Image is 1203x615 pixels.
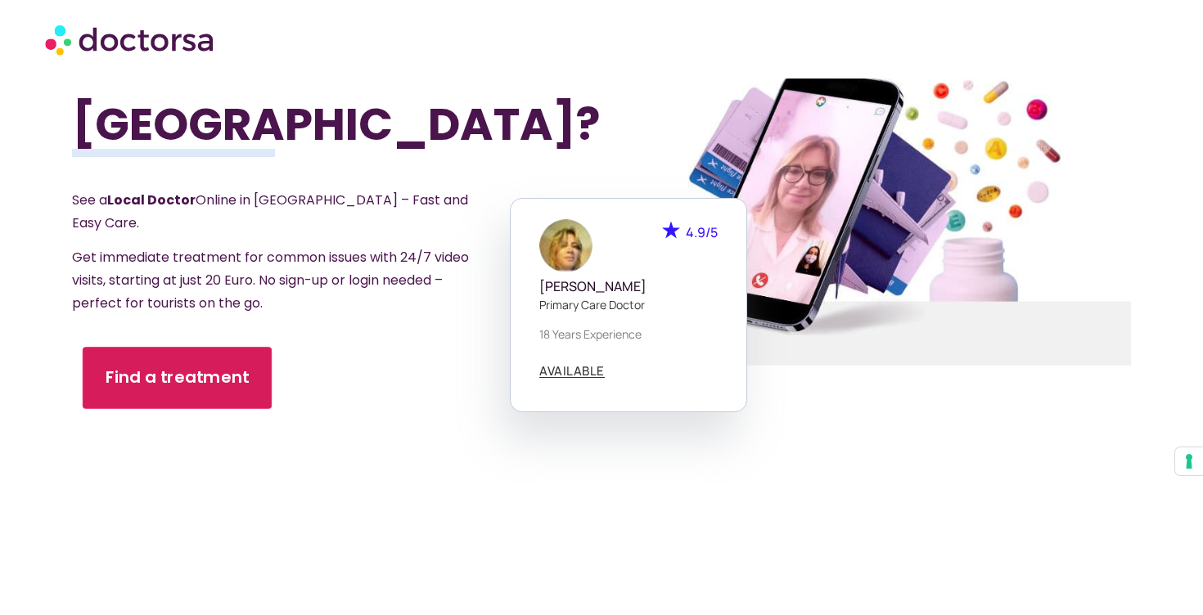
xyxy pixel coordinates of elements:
[539,365,605,378] a: AVAILABLE
[539,365,605,377] span: AVAILABLE
[72,191,468,232] span: See a Online in [GEOGRAPHIC_DATA] – Fast and Easy Care.
[83,347,272,409] a: Find a treatment
[1175,447,1203,475] button: Your consent preferences for tracking technologies
[72,248,469,312] span: Get immediate treatment for common issues with 24/7 video visits, starting at just 20 Euro. No si...
[539,296,718,313] p: Primary care doctor
[686,223,718,241] span: 4.9/5
[168,557,1035,580] iframe: Customer reviews powered by Trustpilot
[539,279,718,294] h5: [PERSON_NAME]
[107,191,196,209] strong: Local Doctor
[106,366,250,389] span: Find a treatment
[539,325,718,343] p: 18 years experience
